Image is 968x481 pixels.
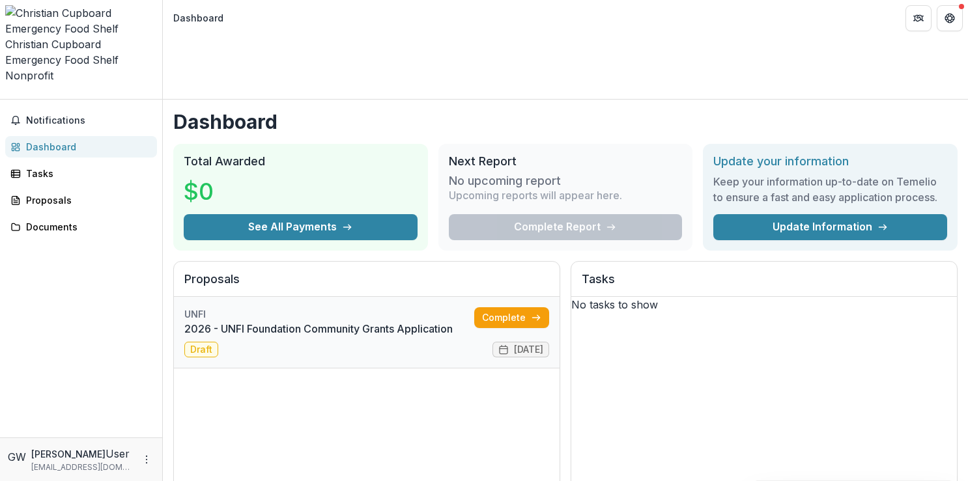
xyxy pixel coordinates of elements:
a: Dashboard [5,136,157,158]
a: Update Information [713,214,947,240]
h2: Update your information [713,154,947,169]
button: More [139,452,154,467]
div: Dashboard [173,11,223,25]
button: Get Help [937,5,963,31]
button: Partners [905,5,932,31]
p: [PERSON_NAME] [31,447,106,461]
a: Documents [5,216,157,238]
div: Grace Weber [8,449,26,465]
button: Notifications [5,110,157,131]
p: No tasks to show [571,297,957,312]
div: Dashboard [26,140,147,154]
nav: breadcrumb [168,8,229,27]
img: Christian Cupboard Emergency Food Shelf [5,5,157,36]
a: Complete [474,307,549,328]
div: Documents [26,220,147,234]
p: [EMAIL_ADDRESS][DOMAIN_NAME] [31,461,134,473]
p: Upcoming reports will appear here. [449,187,622,203]
span: Notifications [26,115,152,126]
h1: Dashboard [173,110,958,133]
h3: No upcoming report [449,174,561,188]
h2: Total Awarded [184,154,418,169]
h2: Tasks [582,272,947,297]
button: See All Payments [184,214,418,240]
span: Nonprofit [5,69,53,82]
a: Tasks [5,163,157,184]
h2: Proposals [184,272,549,297]
h2: Next Report [449,154,683,169]
a: Proposals [5,189,157,211]
div: Proposals [26,193,147,207]
div: Christian Cupboard Emergency Food Shelf [5,36,157,68]
p: User [106,446,130,461]
a: 2026 - UNFI Foundation Community Grants Application [184,321,474,337]
div: Tasks [26,167,147,180]
h3: Keep your information up-to-date on Temelio to ensure a fast and easy application process. [713,174,947,205]
h3: $0 [184,174,214,209]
